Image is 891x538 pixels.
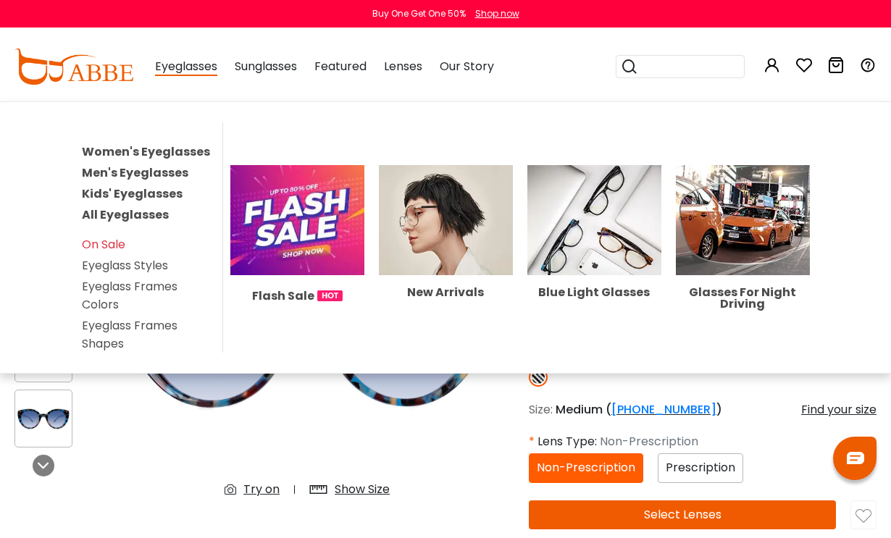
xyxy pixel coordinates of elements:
[314,58,367,75] span: Featured
[379,287,513,298] div: New Arrivals
[379,165,513,276] img: New Arrivals
[317,290,343,301] img: 1724998894317IetNH.gif
[14,49,133,85] img: abbeglasses.com
[252,287,314,305] span: Flash Sale
[847,452,864,464] img: chat
[666,459,735,476] span: Prescription
[82,206,169,223] a: All Eyeglasses
[155,58,217,76] span: Eyeglasses
[235,58,297,75] span: Sunglasses
[82,164,188,181] a: Men's Eyeglasses
[611,401,716,418] a: [PHONE_NUMBER]
[537,433,597,450] span: Lens Type:
[856,508,871,524] img: like
[440,58,494,75] span: Our Story
[475,7,519,20] div: Shop now
[379,211,513,298] a: New Arrivals
[82,185,183,202] a: Kids' Eyeglasses
[372,7,466,20] div: Buy One Get One 50%
[384,58,422,75] span: Lenses
[556,401,722,418] span: Medium ( )
[82,257,168,274] a: Eyeglass Styles
[529,500,836,529] button: Select Lenses
[801,401,877,419] div: Find your size
[15,405,72,433] img: Pensel Pattern Acetate Sunglasses , UniversalBridgeFit Frames from ABBE Glasses
[468,7,519,20] a: Shop now
[600,433,698,450] span: Non-Prescription
[527,287,661,298] div: Blue Light Glasses
[82,317,177,352] a: Eyeglass Frames Shapes
[676,287,810,310] div: Glasses For Night Driving
[82,143,210,160] a: Women's Eyeglasses
[527,165,661,276] img: Blue Light Glasses
[230,211,364,305] a: Flash Sale
[82,278,177,313] a: Eyeglass Frames Colors
[230,165,364,276] img: Flash Sale
[82,236,125,253] a: On Sale
[243,481,280,498] div: Try on
[537,459,635,476] span: Non-Prescription
[676,211,810,310] a: Glasses For Night Driving
[529,401,553,418] span: Size:
[527,211,661,298] a: Blue Light Glasses
[335,481,390,498] div: Show Size
[676,165,810,276] img: Glasses For Night Driving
